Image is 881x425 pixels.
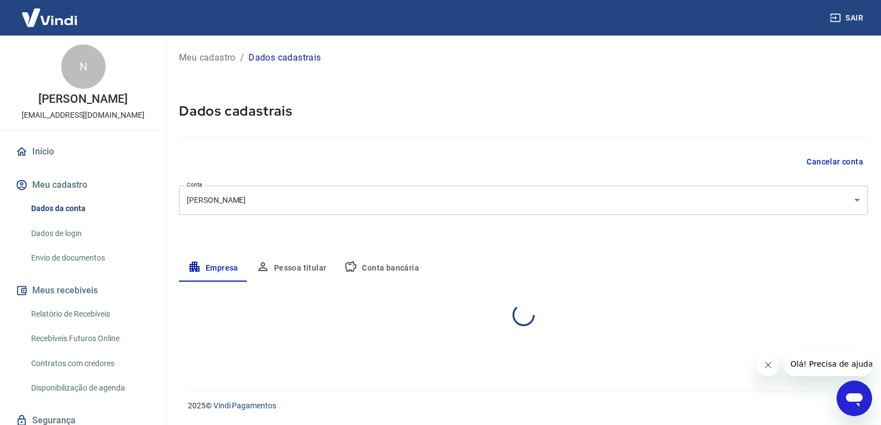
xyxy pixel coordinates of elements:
[27,247,153,269] a: Envio de documentos
[27,327,153,350] a: Recebíveis Futuros Online
[38,93,127,105] p: [PERSON_NAME]
[27,377,153,399] a: Disponibilização de agenda
[13,139,153,164] a: Início
[27,197,153,220] a: Dados da conta
[784,352,872,376] iframe: Mensagem da empresa
[13,1,86,34] img: Vindi
[179,186,868,215] div: [PERSON_NAME]
[187,181,202,189] label: Conta
[27,303,153,326] a: Relatório de Recebíveis
[27,222,153,245] a: Dados de login
[240,51,244,64] p: /
[13,278,153,303] button: Meus recebíveis
[179,102,868,120] h5: Dados cadastrais
[188,400,854,412] p: 2025 ©
[27,352,153,375] a: Contratos com credores
[247,255,336,282] button: Pessoa titular
[213,401,276,410] a: Vindi Pagamentos
[179,255,247,282] button: Empresa
[179,51,236,64] a: Meu cadastro
[61,44,106,89] div: N
[13,173,153,197] button: Meu cadastro
[248,51,321,64] p: Dados cadastrais
[22,109,145,121] p: [EMAIL_ADDRESS][DOMAIN_NAME]
[335,255,428,282] button: Conta bancária
[828,8,868,28] button: Sair
[802,152,868,172] button: Cancelar conta
[757,354,779,376] iframe: Fechar mensagem
[7,8,93,17] span: Olá! Precisa de ajuda?
[837,381,872,416] iframe: Botão para abrir a janela de mensagens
